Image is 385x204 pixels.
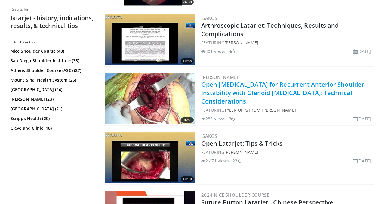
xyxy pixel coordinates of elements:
a: Arthroscopic Latarjet: Techniques, Results and Complications [201,21,339,38]
h2: latarjet - history, indications, results, & technical tips [11,14,95,30]
a: [PERSON_NAME] [262,107,296,113]
a: Tyler Uppstrom [224,107,260,113]
div: FEATURING [201,149,373,155]
a: Open Latarjet: Tips & Tricks [201,139,282,147]
a: [GEOGRAPHIC_DATA] (24) [11,87,93,93]
a: 10:10 [105,132,195,183]
div: FEATURING [201,39,373,46]
li: 401 views [201,48,225,54]
li: [DATE] [353,158,371,164]
a: Athens Shoulder Course (ASC) (27) [11,67,93,73]
a: Open [MEDICAL_DATA] for Recurrent Anterior Shoulder Instability with Glenoid [MEDICAL_DATA]: Tech... [201,80,364,105]
a: [PERSON_NAME] [224,149,258,155]
p: Results for: [11,7,95,12]
li: [DATE] [353,48,371,54]
a: 2024 Nice Shoulder Course [201,192,269,198]
a: [GEOGRAPHIC_DATA] (21) [11,106,93,112]
li: 4 [229,48,235,54]
img: 82c2e240-9214-4620-b41d-484e5c3be1f8.300x170_q85_crop-smart_upscale.jpg [105,132,195,183]
a: San Diego Shoulder Institute (35) [11,58,93,64]
li: 23 [233,158,241,164]
a: [PERSON_NAME] [224,40,258,45]
h3: Filter by author: [11,40,95,45]
span: 04:31 [181,117,194,123]
a: Cleveland Clinic (18) [11,125,93,131]
img: a3cd73b5-cde6-4b06-8f6b-da322a670582.300x170_q85_crop-smart_upscale.jpg [105,14,195,65]
span: 10:35 [181,58,194,64]
a: Scripps Health (20) [11,116,93,122]
img: 2b2da37e-a9b6-423e-b87e-b89ec568d167.300x170_q85_crop-smart_upscale.jpg [105,73,195,124]
a: ISAKOS [201,15,217,21]
a: Mount Sinai Health System (25) [11,77,93,83]
a: [PERSON_NAME] (23) [11,96,93,102]
a: Nice Shoulder Course (48) [11,48,93,54]
li: 3 [229,116,235,122]
li: [DATE] [353,116,371,122]
li: 2,471 views [201,158,229,164]
a: 10:35 [105,14,195,65]
li: 283 views [201,116,225,122]
div: FEATURING , [201,107,373,113]
a: ISAKOS [201,133,217,139]
a: [PERSON_NAME] [201,74,238,80]
a: 04:31 [105,73,195,124]
span: 10:10 [181,176,194,182]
